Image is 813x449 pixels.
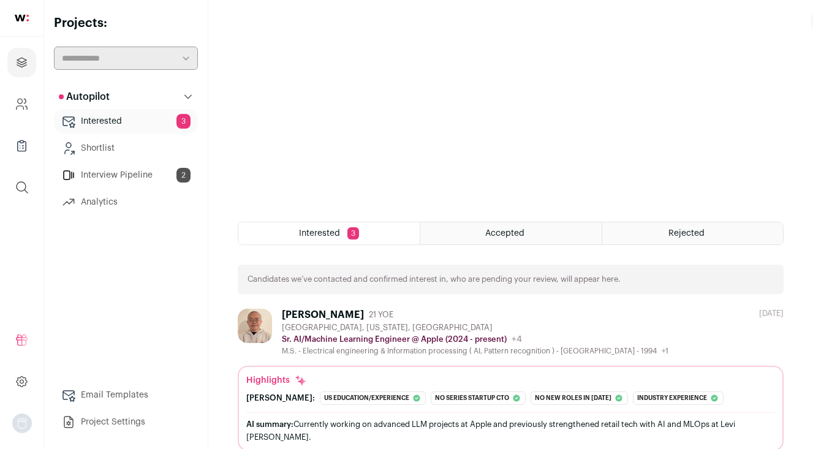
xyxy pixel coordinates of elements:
div: Highlights [246,374,307,387]
p: Autopilot [59,89,110,104]
div: [GEOGRAPHIC_DATA], [US_STATE], [GEOGRAPHIC_DATA] [282,323,668,333]
span: 3 [176,114,191,129]
h2: Projects: [54,15,198,32]
span: Rejected [668,229,705,238]
a: Shortlist [54,136,198,160]
span: 21 YOE [369,310,393,320]
div: No series startup cto [431,391,526,405]
p: Candidates we’ve contacted and confirmed interest in, who are pending your review, will appear here. [248,274,621,284]
a: Accepted [420,222,601,244]
div: Currently working on advanced LLM projects at Apple and previously strengthened retail tech with ... [246,418,775,443]
button: Open dropdown [12,413,32,433]
img: nopic.png [12,413,32,433]
a: Company and ATS Settings [7,89,36,119]
span: 2 [176,168,191,183]
img: wellfound-shorthand-0d5821cbd27db2630d0214b213865d53afaa358527fdda9d0ea32b1df1b89c2c.svg [15,15,29,21]
a: Email Templates [54,383,198,407]
a: Rejected [602,222,783,244]
a: Interested3 [54,109,198,134]
span: +1 [662,347,668,355]
div: [DATE] [759,309,784,319]
p: Sr. AI/Machine Learning Engineer @ Apple (2024 - present) [282,334,507,344]
a: Projects [7,48,36,77]
a: Project Settings [54,410,198,434]
span: Accepted [485,229,524,238]
a: Interview Pipeline2 [54,163,198,187]
div: No new roles in [DATE] [531,391,628,405]
button: Autopilot [54,85,198,109]
a: Analytics [54,190,198,214]
span: AI summary: [246,420,293,428]
div: Industry experience [633,391,724,405]
a: Company Lists [7,131,36,160]
div: [PERSON_NAME]: [246,393,315,403]
img: 8c9272885cbf097c523350caf9f6b394f1fc02139eccd019c04c361cf5669265.jpg [238,309,272,343]
span: +4 [512,335,522,344]
div: M.S. - Electrical engineering & Information processing ( AI, Pattern recognition ) - [GEOGRAPHIC_... [282,346,668,356]
div: [PERSON_NAME] [282,309,364,321]
div: Us education/experience [320,391,426,405]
